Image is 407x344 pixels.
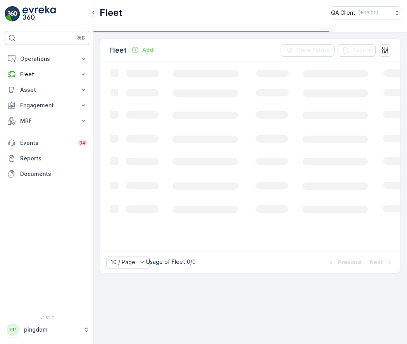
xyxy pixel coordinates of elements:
[20,101,75,109] p: Engagement
[146,258,196,266] p: Usage of Fleet : 0/0
[142,46,153,54] p: Add
[20,139,73,147] p: Events
[338,258,362,266] p: Previous
[338,44,376,57] button: Export
[369,258,394,267] button: Next
[296,46,330,54] p: Clear Filters
[128,45,156,55] button: Add
[5,113,90,129] button: MRF
[331,9,355,17] p: QA Client
[109,45,127,56] p: Fleet
[5,135,90,151] a: Events34
[22,6,56,22] img: logo_light-DOdMpM7g.png
[7,323,19,336] div: PP
[20,117,75,125] p: MRF
[20,155,87,162] p: Reports
[20,71,75,78] p: Fleet
[326,258,363,267] button: Previous
[5,315,90,320] span: v 1.52.2
[79,140,86,146] p: 34
[5,51,90,67] button: Operations
[5,82,90,98] button: Asset
[5,98,90,113] button: Engagement
[20,55,75,63] p: Operations
[370,258,383,266] p: Next
[5,6,20,22] img: logo
[5,151,90,166] a: Reports
[5,166,90,182] a: Documents
[77,35,85,41] p: ⌘B
[5,322,90,338] button: PPpingdom
[281,44,335,57] button: Clear Filters
[20,170,87,178] p: Documents
[24,326,79,334] p: pingdom
[20,86,75,94] p: Asset
[100,7,122,19] p: Fleet
[353,46,371,54] p: Export
[5,67,90,82] button: Fleet
[359,10,378,16] p: ( +03:00 )
[331,6,401,19] button: QA Client(+03:00)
